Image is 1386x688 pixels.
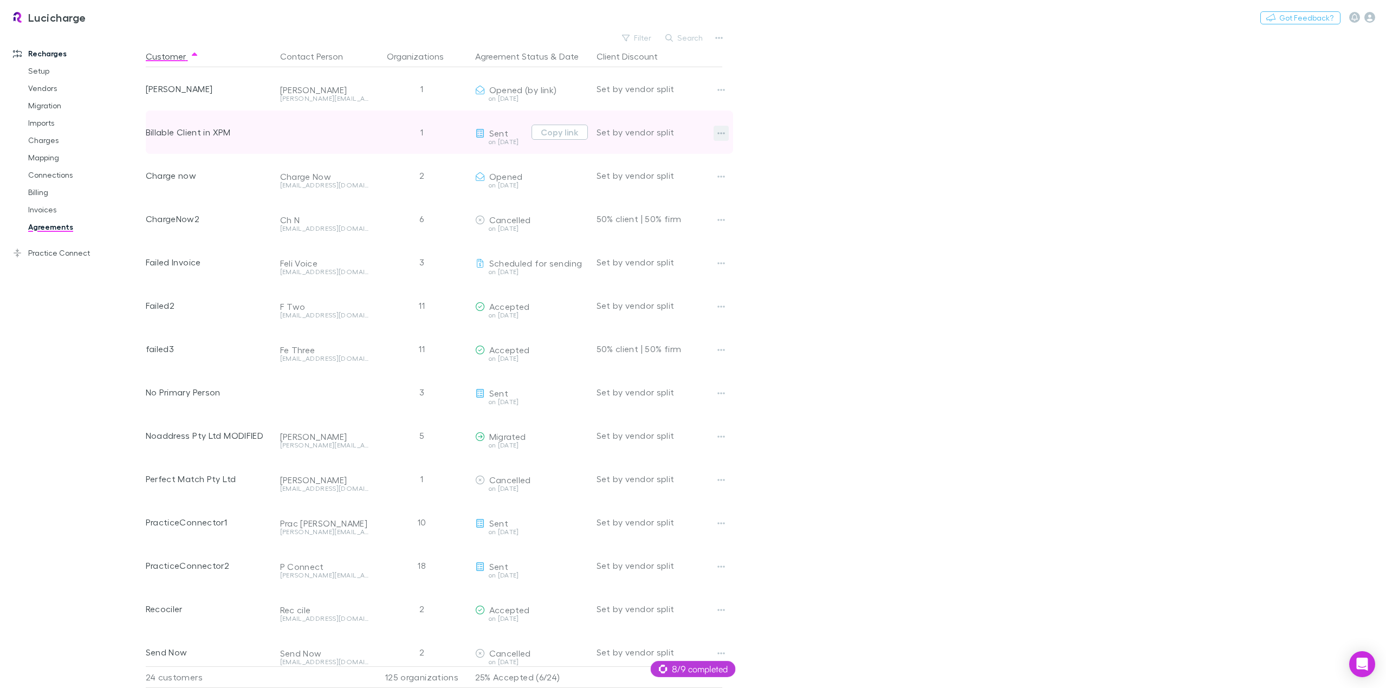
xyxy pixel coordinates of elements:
div: on [DATE] [475,529,588,535]
div: Perfect Match Pty Ltd [146,457,271,501]
span: Opened [489,171,523,181]
h3: Lucicharge [28,11,86,24]
div: on [DATE] [475,182,588,189]
button: Contact Person [280,46,356,67]
div: on [DATE] [475,572,588,579]
div: PracticeConnector2 [146,544,271,587]
div: [PERSON_NAME] [280,431,369,442]
span: Sent [489,388,508,398]
div: Set by vendor split [597,587,722,631]
a: Agreements [17,218,152,236]
div: Open Intercom Messenger [1349,651,1375,677]
div: Set by vendor split [597,111,722,154]
div: failed3 [146,327,271,371]
a: Setup [17,62,152,80]
div: Rec cile [280,605,369,615]
div: [EMAIL_ADDRESS][DOMAIN_NAME] [280,312,369,319]
div: F Two [280,301,369,312]
div: [EMAIL_ADDRESS][DOMAIN_NAME] [280,485,369,492]
div: [PERSON_NAME][EMAIL_ADDRESS][DOMAIN_NAME] [280,442,369,449]
span: Sent [489,561,508,572]
a: Vendors [17,80,152,97]
span: Accepted [489,345,530,355]
div: [PERSON_NAME] [146,67,271,111]
div: on [DATE] [475,139,527,145]
div: Charge Now [280,171,369,182]
div: [EMAIL_ADDRESS][DOMAIN_NAME] [280,659,369,665]
div: on [DATE] [475,399,588,405]
div: 24 customers [146,666,276,688]
div: Failed2 [146,284,271,327]
div: ChargeNow2 [146,197,271,241]
div: [EMAIL_ADDRESS][DOMAIN_NAME] [280,182,369,189]
a: Invoices [17,201,152,218]
button: Got Feedback? [1260,11,1340,24]
div: 1 [373,111,471,154]
div: [EMAIL_ADDRESS][DOMAIN_NAME] [280,225,369,232]
button: Filter [617,31,658,44]
div: Prac [PERSON_NAME] [280,518,369,529]
button: Client Discount [597,46,671,67]
span: Cancelled [489,215,531,225]
div: Feli Voice [280,258,369,269]
div: Fe Three [280,345,369,355]
a: Imports [17,114,152,132]
div: Send Now [280,648,369,659]
div: Failed Invoice [146,241,271,284]
div: Billable Client in XPM [146,111,271,154]
div: 2 [373,631,471,674]
div: on [DATE] [475,615,588,622]
div: Set by vendor split [597,241,722,284]
a: Connections [17,166,152,184]
span: Accepted [489,301,530,311]
div: Set by vendor split [597,544,722,587]
div: Set by vendor split [597,154,722,197]
div: 2 [373,154,471,197]
span: Opened (by link) [489,85,557,95]
a: Migration [17,97,152,114]
div: 125 organizations [373,666,471,688]
div: on [DATE] [475,312,588,319]
div: [PERSON_NAME][EMAIL_ADDRESS][DOMAIN_NAME] [280,95,369,102]
div: Set by vendor split [597,457,722,501]
div: 3 [373,241,471,284]
div: on [DATE] [475,95,588,102]
button: Agreement Status [475,46,548,67]
div: on [DATE] [475,225,588,232]
button: Search [660,31,709,44]
span: Scheduled for sending [489,258,582,268]
div: PracticeConnector1 [146,501,271,544]
button: Customer [146,46,199,67]
div: Set by vendor split [597,501,722,544]
div: [PERSON_NAME] [280,85,369,95]
div: 3 [373,371,471,414]
span: Sent [489,128,508,138]
button: Date [559,46,579,67]
div: 10 [373,501,471,544]
div: on [DATE] [475,355,588,362]
button: Organizations [387,46,457,67]
div: Ch N [280,215,369,225]
span: Migrated [489,431,526,442]
div: [PERSON_NAME][EMAIL_ADDRESS][DOMAIN_NAME] [280,572,369,579]
a: Lucicharge [4,4,93,30]
div: Recociler [146,587,271,631]
div: Set by vendor split [597,631,722,674]
div: [PERSON_NAME][EMAIL_ADDRESS][DOMAIN_NAME] [280,529,369,535]
button: Copy link [532,125,588,140]
div: Noaddress Pty Ltd MODIFIED [146,414,271,457]
p: 25% Accepted (6/24) [475,667,588,687]
a: Mapping [17,149,152,166]
div: Set by vendor split [597,67,722,111]
div: 18 [373,544,471,587]
span: Accepted [489,605,530,615]
div: [EMAIL_ADDRESS][DOMAIN_NAME] [280,355,369,362]
div: Send Now [146,631,271,674]
div: on [DATE] [475,485,588,492]
div: Set by vendor split [597,371,722,414]
div: [PERSON_NAME] [280,475,369,485]
div: 50% client | 50% firm [597,327,722,371]
div: Set by vendor split [597,284,722,327]
div: 6 [373,197,471,241]
div: No Primary Person [146,371,271,414]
